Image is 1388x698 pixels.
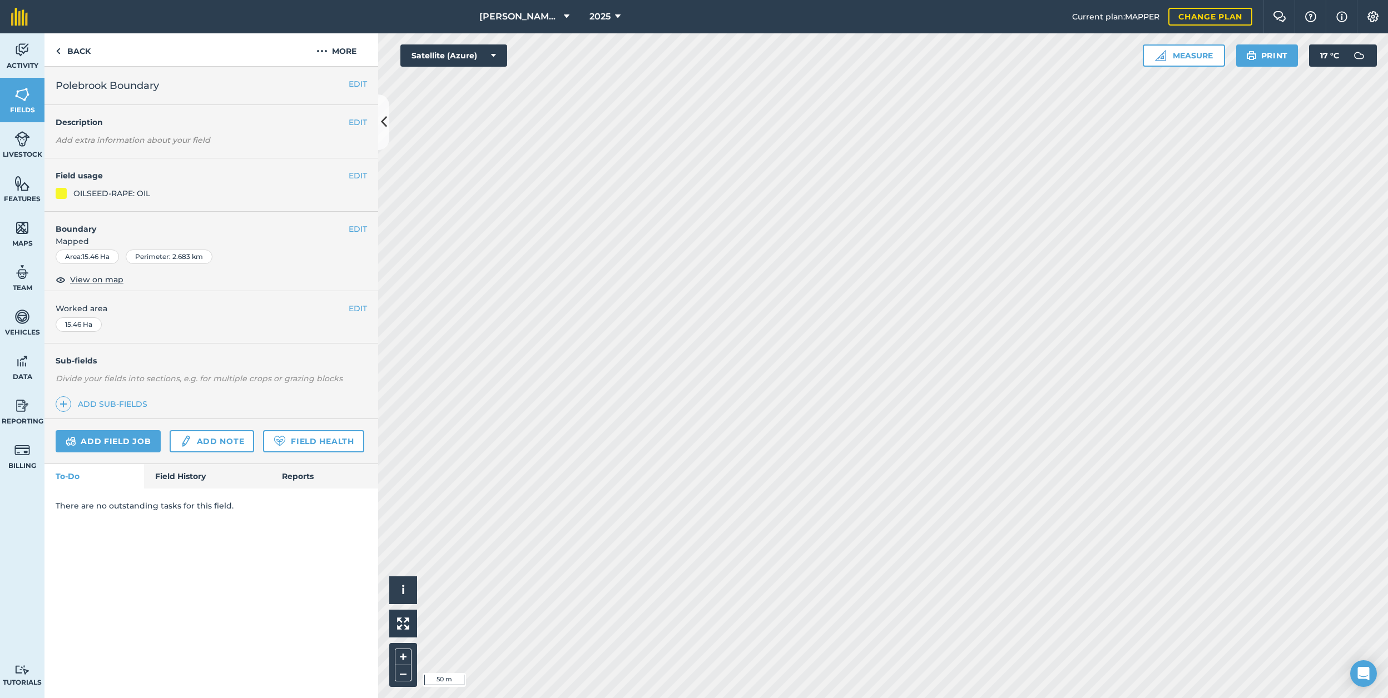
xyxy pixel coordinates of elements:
[44,355,378,367] h4: Sub-fields
[14,175,30,192] img: svg+xml;base64,PHN2ZyB4bWxucz0iaHR0cDovL3d3dy53My5vcmcvMjAwMC9zdmciIHdpZHRoPSI1NiIgaGVpZ2h0PSI2MC...
[44,33,102,66] a: Back
[14,308,30,325] img: svg+xml;base64,PD94bWwgdmVyc2lvbj0iMS4wIiBlbmNvZGluZz0idXRmLTgiPz4KPCEtLSBHZW5lcmF0b3I6IEFkb2JlIE...
[56,317,102,332] div: 15.46 Ha
[14,131,30,147] img: svg+xml;base64,PD94bWwgdmVyc2lvbj0iMS4wIiBlbmNvZGluZz0idXRmLTgiPz4KPCEtLSBHZW5lcmF0b3I6IEFkb2JlIE...
[349,223,367,235] button: EDIT
[400,44,507,67] button: Satellite (Azure)
[1304,11,1317,22] img: A question mark icon
[349,302,367,315] button: EDIT
[44,235,378,247] span: Mapped
[1143,44,1225,67] button: Measure
[1350,660,1377,687] div: Open Intercom Messenger
[126,250,212,264] div: Perimeter : 2.683 km
[14,665,30,675] img: svg+xml;base64,PD94bWwgdmVyc2lvbj0iMS4wIiBlbmNvZGluZz0idXRmLTgiPz4KPCEtLSBHZW5lcmF0b3I6IEFkb2JlIE...
[316,44,328,58] img: svg+xml;base64,PHN2ZyB4bWxucz0iaHR0cDovL3d3dy53My5vcmcvMjAwMC9zdmciIHdpZHRoPSIyMCIgaGVpZ2h0PSIyNC...
[389,576,417,604] button: i
[14,264,30,281] img: svg+xml;base64,PD94bWwgdmVyc2lvbj0iMS4wIiBlbmNvZGluZz0idXRmLTgiPz4KPCEtLSBHZW5lcmF0b3I6IEFkb2JlIE...
[1155,50,1166,61] img: Ruler icon
[349,169,367,182] button: EDIT
[14,442,30,458] img: svg+xml;base64,PD94bWwgdmVyc2lvbj0iMS4wIiBlbmNvZGluZz0idXRmLTgiPz4KPCEtLSBHZW5lcmF0b3I6IEFkb2JlIE...
[144,464,270,488] a: Field History
[401,583,405,597] span: i
[397,617,409,630] img: Four arrows, one pointing top left, one top right, one bottom right and the last bottom left
[349,78,367,90] button: EDIT
[395,665,412,681] button: –
[56,302,367,315] span: Worked area
[263,430,364,452] a: Field Health
[73,187,150,200] div: OILSEED-RAPE: OIL
[589,10,611,23] span: 2025
[56,135,210,145] em: Add extra information about your field
[56,430,161,452] a: Add field job
[271,464,378,488] a: Reports
[1273,11,1286,22] img: Two speech bubbles overlapping with the left bubble in the forefront
[14,220,30,236] img: svg+xml;base64,PHN2ZyB4bWxucz0iaHR0cDovL3d3dy53My5vcmcvMjAwMC9zdmciIHdpZHRoPSI1NiIgaGVpZ2h0PSI2MC...
[56,169,349,182] h4: Field usage
[56,44,61,58] img: svg+xml;base64,PHN2ZyB4bWxucz0iaHR0cDovL3d3dy53My5vcmcvMjAwMC9zdmciIHdpZHRoPSI5IiBoZWlnaHQ9IjI0Ii...
[56,78,159,93] span: Polebrook Boundary
[14,397,30,414] img: svg+xml;base64,PD94bWwgdmVyc2lvbj0iMS4wIiBlbmNvZGluZz0idXRmLTgiPz4KPCEtLSBHZW5lcmF0b3I6IEFkb2JlIE...
[44,212,349,235] h4: Boundary
[1336,10,1347,23] img: svg+xml;base64,PHN2ZyB4bWxucz0iaHR0cDovL3d3dy53My5vcmcvMjAwMC9zdmciIHdpZHRoPSIxNyIgaGVpZ2h0PSIxNy...
[56,250,119,264] div: Area : 15.46 Ha
[1072,11,1159,23] span: Current plan : MAPPER
[1246,49,1257,62] img: svg+xml;base64,PHN2ZyB4bWxucz0iaHR0cDovL3d3dy53My5vcmcvMjAwMC9zdmciIHdpZHRoPSIxOSIgaGVpZ2h0PSIyNC...
[56,500,367,512] p: There are no outstanding tasks for this field.
[1366,11,1380,22] img: A cog icon
[1348,44,1370,67] img: svg+xml;base64,PD94bWwgdmVyc2lvbj0iMS4wIiBlbmNvZGluZz0idXRmLTgiPz4KPCEtLSBHZW5lcmF0b3I6IEFkb2JlIE...
[349,116,367,128] button: EDIT
[395,649,412,665] button: +
[56,273,123,286] button: View on map
[180,435,192,448] img: svg+xml;base64,PD94bWwgdmVyc2lvbj0iMS4wIiBlbmNvZGluZz0idXRmLTgiPz4KPCEtLSBHZW5lcmF0b3I6IEFkb2JlIE...
[56,396,152,412] a: Add sub-fields
[56,116,367,128] h4: Description
[60,397,67,411] img: svg+xml;base64,PHN2ZyB4bWxucz0iaHR0cDovL3d3dy53My5vcmcvMjAwMC9zdmciIHdpZHRoPSIxNCIgaGVpZ2h0PSIyNC...
[14,42,30,58] img: svg+xml;base64,PD94bWwgdmVyc2lvbj0iMS4wIiBlbmNvZGluZz0idXRmLTgiPz4KPCEtLSBHZW5lcmF0b3I6IEFkb2JlIE...
[170,430,254,452] a: Add note
[295,33,378,66] button: More
[1320,44,1339,67] span: 17 ° C
[1309,44,1377,67] button: 17 °C
[56,373,343,383] em: Divide your fields into sections, e.g. for multiple crops or grazing blocks
[1236,44,1298,67] button: Print
[70,273,123,286] span: View on map
[56,273,66,286] img: svg+xml;base64,PHN2ZyB4bWxucz0iaHR0cDovL3d3dy53My5vcmcvMjAwMC9zdmciIHdpZHRoPSIxOCIgaGVpZ2h0PSIyNC...
[14,353,30,370] img: svg+xml;base64,PD94bWwgdmVyc2lvbj0iMS4wIiBlbmNvZGluZz0idXRmLTgiPz4KPCEtLSBHZW5lcmF0b3I6IEFkb2JlIE...
[11,8,28,26] img: fieldmargin Logo
[44,464,144,488] a: To-Do
[1168,8,1252,26] a: Change plan
[479,10,559,23] span: [PERSON_NAME] C
[66,435,76,448] img: svg+xml;base64,PD94bWwgdmVyc2lvbj0iMS4wIiBlbmNvZGluZz0idXRmLTgiPz4KPCEtLSBHZW5lcmF0b3I6IEFkb2JlIE...
[14,86,30,103] img: svg+xml;base64,PHN2ZyB4bWxucz0iaHR0cDovL3d3dy53My5vcmcvMjAwMC9zdmciIHdpZHRoPSI1NiIgaGVpZ2h0PSI2MC...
